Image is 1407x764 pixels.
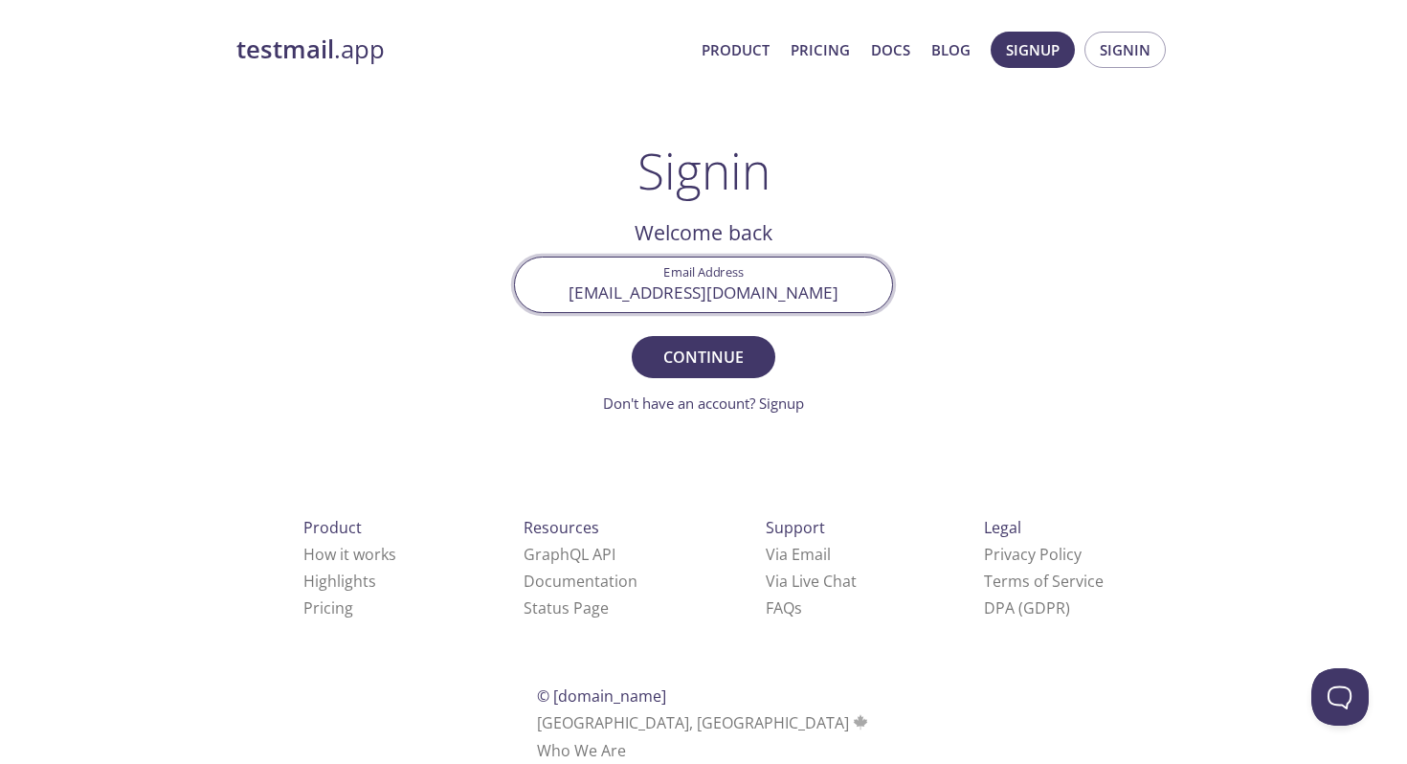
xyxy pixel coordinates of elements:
[653,344,754,371] span: Continue
[537,712,871,733] span: [GEOGRAPHIC_DATA], [GEOGRAPHIC_DATA]
[766,597,802,618] a: FAQ
[1311,668,1369,726] iframe: Help Scout Beacon - Open
[537,740,626,761] a: Who We Are
[984,571,1104,592] a: Terms of Service
[931,37,971,62] a: Blog
[991,32,1075,68] button: Signup
[1100,37,1150,62] span: Signin
[984,597,1070,618] a: DPA (GDPR)
[603,393,804,413] a: Don't have an account? Signup
[766,571,857,592] a: Via Live Chat
[702,37,770,62] a: Product
[524,597,609,618] a: Status Page
[236,33,334,66] strong: testmail
[1084,32,1166,68] button: Signin
[236,34,686,66] a: testmail.app
[303,517,362,538] span: Product
[766,517,825,538] span: Support
[984,517,1021,538] span: Legal
[791,37,850,62] a: Pricing
[794,597,802,618] span: s
[871,37,910,62] a: Docs
[524,571,637,592] a: Documentation
[1006,37,1060,62] span: Signup
[524,544,615,565] a: GraphQL API
[537,685,666,707] span: © [DOMAIN_NAME]
[514,216,893,249] h2: Welcome back
[632,336,775,378] button: Continue
[303,597,353,618] a: Pricing
[637,142,770,199] h1: Signin
[303,571,376,592] a: Highlights
[766,544,831,565] a: Via Email
[984,544,1082,565] a: Privacy Policy
[303,544,396,565] a: How it works
[524,517,599,538] span: Resources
